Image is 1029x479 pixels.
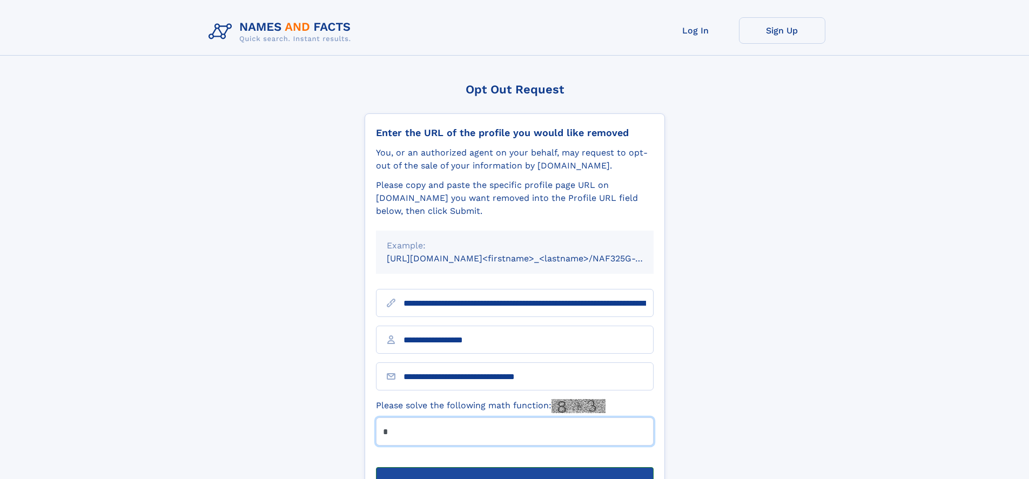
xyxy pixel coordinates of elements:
[376,146,654,172] div: You, or an authorized agent on your behalf, may request to opt-out of the sale of your informatio...
[376,127,654,139] div: Enter the URL of the profile you would like removed
[365,83,665,96] div: Opt Out Request
[653,17,739,44] a: Log In
[204,17,360,46] img: Logo Names and Facts
[387,239,643,252] div: Example:
[376,179,654,218] div: Please copy and paste the specific profile page URL on [DOMAIN_NAME] you want removed into the Pr...
[376,399,606,413] label: Please solve the following math function:
[739,17,825,44] a: Sign Up
[387,253,674,264] small: [URL][DOMAIN_NAME]<firstname>_<lastname>/NAF325G-xxxxxxxx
